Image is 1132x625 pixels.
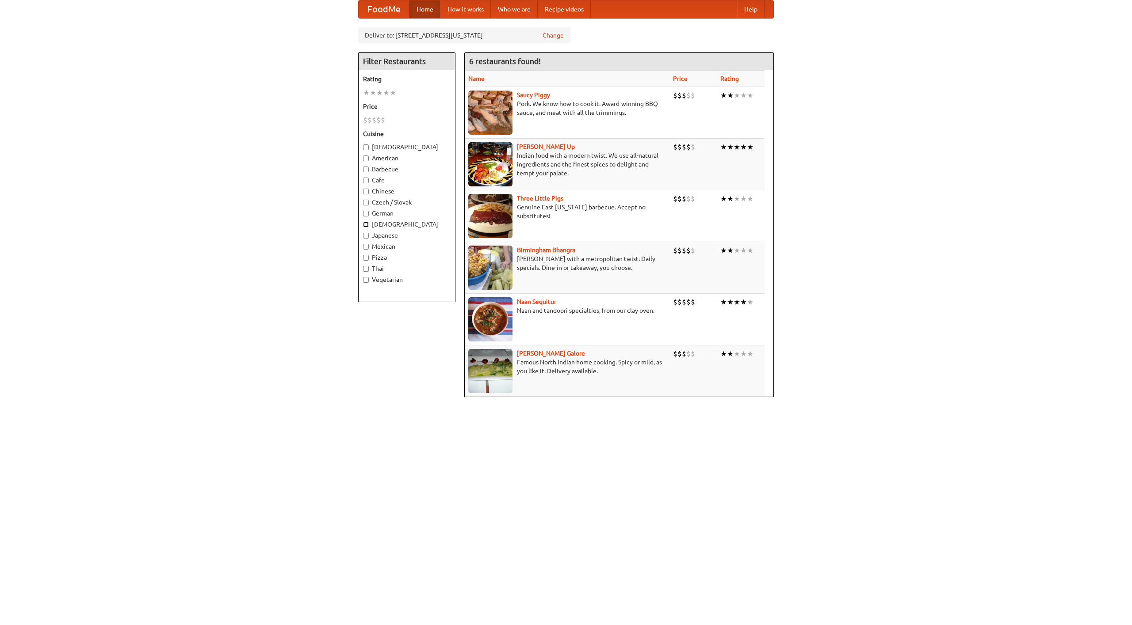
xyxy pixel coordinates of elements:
[468,99,666,117] p: Pork. We know how to cook it. Award-winning BBQ sauce, and meat with all the trimmings.
[468,194,512,238] img: littlepigs.jpg
[677,194,682,204] li: $
[673,91,677,100] li: $
[682,349,686,359] li: $
[468,151,666,178] p: Indian food with a modern twist. We use all-natural ingredients and the finest spices to delight ...
[363,189,369,194] input: Chinese
[517,298,556,305] a: Naan Sequitur
[686,349,691,359] li: $
[747,246,753,255] li: ★
[543,31,564,40] a: Change
[363,187,451,196] label: Chinese
[383,88,390,98] li: ★
[359,53,455,70] h4: Filter Restaurants
[363,198,451,207] label: Czech / Slovak
[358,27,570,43] div: Deliver to: [STREET_ADDRESS][US_STATE]
[468,91,512,135] img: saucy.jpg
[727,142,734,152] li: ★
[686,246,691,255] li: $
[363,266,369,272] input: Thai
[673,349,677,359] li: $
[468,358,666,375] p: Famous North Indian home cooking. Spicy or mild, as you like it. Delivery available.
[468,254,666,272] p: [PERSON_NAME] with a metropolitan twist. Daily specials. Dine-in or takeaway, you choose.
[727,297,734,307] li: ★
[682,297,686,307] li: $
[682,91,686,100] li: $
[376,115,381,125] li: $
[363,178,369,183] input: Cafe
[468,142,512,186] img: curryup.jpg
[720,91,727,100] li: ★
[440,0,491,18] a: How it works
[517,91,550,98] a: Saucy Piggy
[720,142,727,152] li: ★
[737,0,765,18] a: Help
[376,88,383,98] li: ★
[538,0,591,18] a: Recipe videos
[686,194,691,204] li: $
[363,253,451,262] label: Pizza
[367,115,372,125] li: $
[363,211,369,216] input: German
[468,297,512,341] img: naansequitur.jpg
[727,91,734,100] li: ★
[363,264,451,273] label: Thai
[363,255,369,261] input: Pizza
[372,115,376,125] li: $
[677,246,682,255] li: $
[682,246,686,255] li: $
[740,142,747,152] li: ★
[734,194,740,204] li: ★
[747,297,753,307] li: ★
[727,246,734,255] li: ★
[734,246,740,255] li: ★
[468,75,485,82] a: Name
[720,349,727,359] li: ★
[677,349,682,359] li: $
[517,143,575,150] a: [PERSON_NAME] Up
[363,144,369,150] input: [DEMOGRAPHIC_DATA]
[363,102,451,111] h5: Price
[381,115,385,125] li: $
[673,246,677,255] li: $
[686,142,691,152] li: $
[740,349,747,359] li: ★
[363,277,369,283] input: Vegetarian
[363,165,451,174] label: Barbecue
[468,203,666,220] p: Genuine East [US_STATE] barbecue. Accept no substitutes!
[682,142,686,152] li: $
[734,297,740,307] li: ★
[747,142,753,152] li: ★
[517,246,575,254] a: Birmingham Bhangra
[740,297,747,307] li: ★
[691,246,695,255] li: $
[363,209,451,218] label: German
[363,176,451,185] label: Cafe
[691,194,695,204] li: $
[734,91,740,100] li: ★
[691,91,695,100] li: $
[673,297,677,307] li: $
[517,350,585,357] a: [PERSON_NAME] Galore
[734,142,740,152] li: ★
[468,306,666,315] p: Naan and tandoori specialties, from our clay oven.
[747,349,753,359] li: ★
[517,195,563,202] a: Three Little Pigs
[363,242,451,251] label: Mexican
[677,297,682,307] li: $
[363,231,451,240] label: Japanese
[363,88,370,98] li: ★
[468,246,512,290] img: bhangra.jpg
[409,0,440,18] a: Home
[363,233,369,239] input: Japanese
[677,142,682,152] li: $
[363,244,369,250] input: Mexican
[469,57,541,65] ng-pluralize: 6 restaurants found!
[727,349,734,359] li: ★
[673,194,677,204] li: $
